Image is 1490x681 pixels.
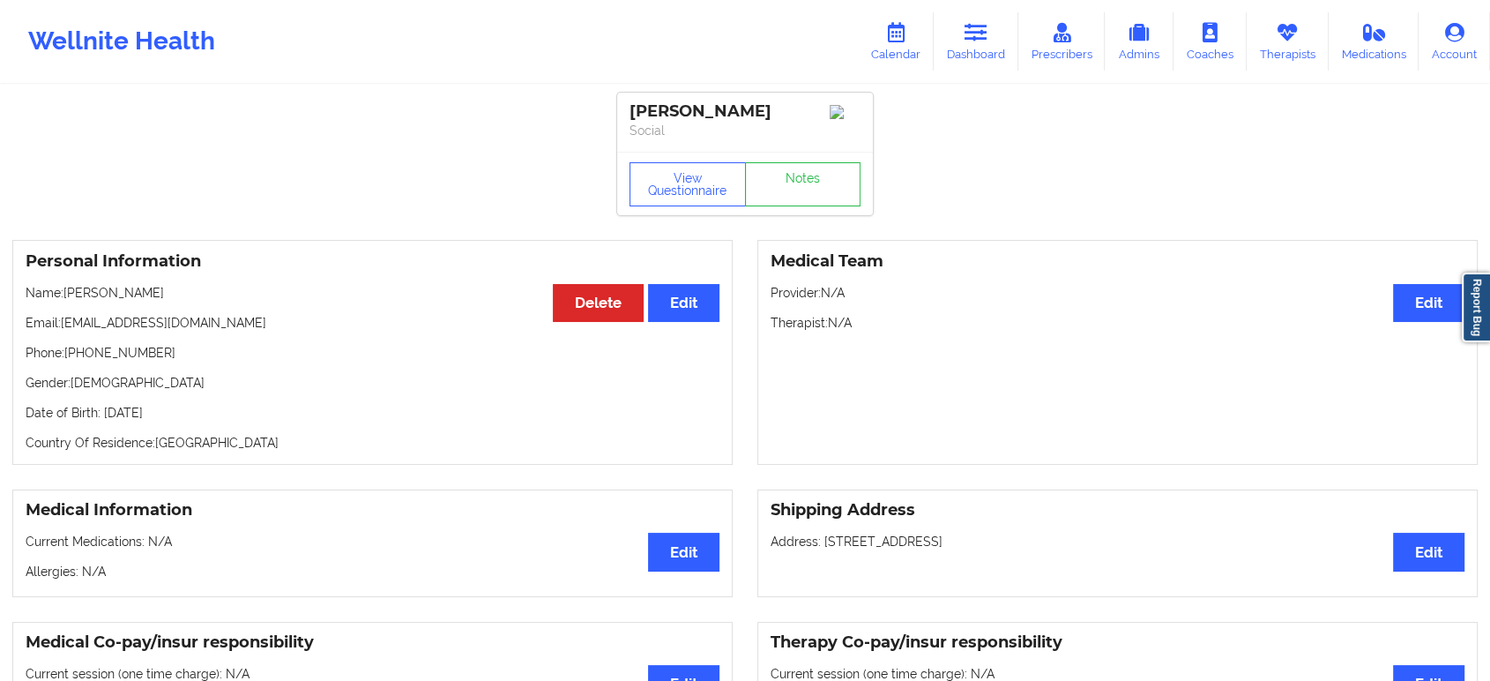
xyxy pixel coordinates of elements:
[1393,533,1464,571] button: Edit
[26,344,719,362] p: Phone: [PHONE_NUMBER]
[830,105,860,119] img: Image%2Fplaceholer-image.png
[745,162,861,206] a: Notes
[1329,12,1419,71] a: Medications
[771,500,1464,520] h3: Shipping Address
[934,12,1018,71] a: Dashboard
[1018,12,1106,71] a: Prescribers
[648,284,719,322] button: Edit
[26,284,719,302] p: Name: [PERSON_NAME]
[26,632,719,653] h3: Medical Co-pay/insur responsibility
[771,284,1464,302] p: Provider: N/A
[553,284,644,322] button: Delete
[858,12,934,71] a: Calendar
[630,101,860,122] div: [PERSON_NAME]
[26,563,719,580] p: Allergies: N/A
[630,122,860,139] p: Social
[26,251,719,272] h3: Personal Information
[26,533,719,550] p: Current Medications: N/A
[1393,284,1464,322] button: Edit
[771,533,1464,550] p: Address: [STREET_ADDRESS]
[1462,273,1490,342] a: Report Bug
[26,500,719,520] h3: Medical Information
[771,251,1464,272] h3: Medical Team
[26,434,719,452] p: Country Of Residence: [GEOGRAPHIC_DATA]
[771,314,1464,332] p: Therapist: N/A
[648,533,719,571] button: Edit
[771,632,1464,653] h3: Therapy Co-pay/insur responsibility
[26,314,719,332] p: Email: [EMAIL_ADDRESS][DOMAIN_NAME]
[26,404,719,422] p: Date of Birth: [DATE]
[1173,12,1247,71] a: Coaches
[1419,12,1490,71] a: Account
[630,162,746,206] button: View Questionnaire
[1247,12,1329,71] a: Therapists
[26,374,719,392] p: Gender: [DEMOGRAPHIC_DATA]
[1105,12,1173,71] a: Admins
